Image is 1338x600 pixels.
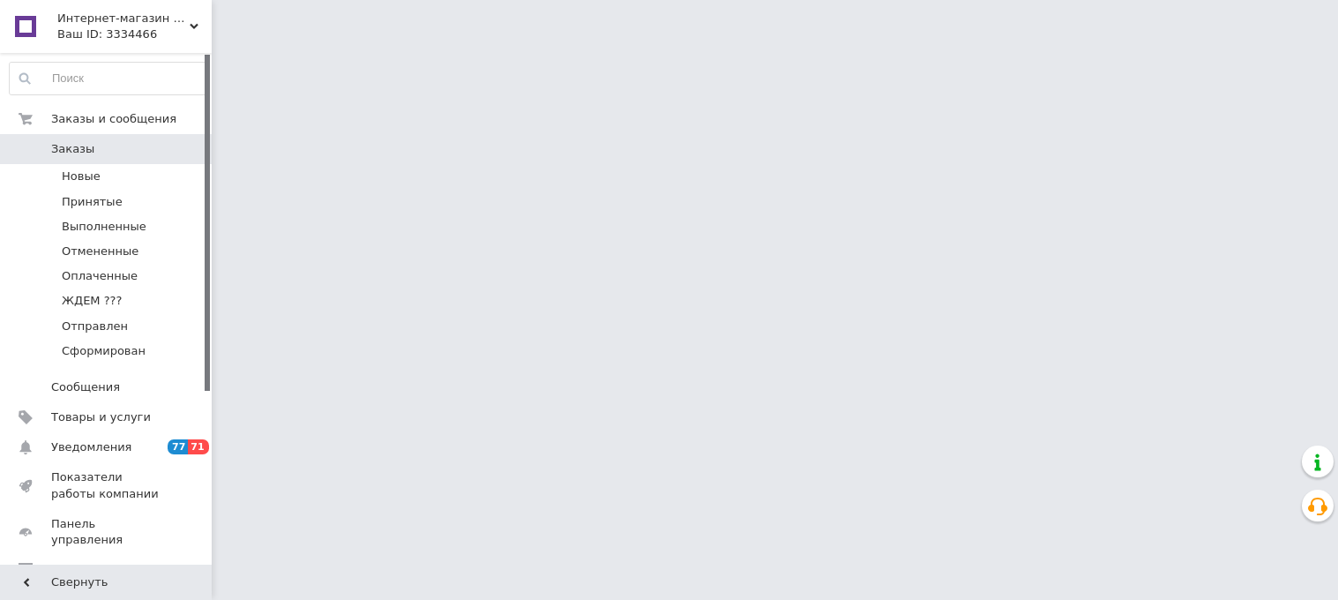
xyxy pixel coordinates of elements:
[57,26,212,42] div: Ваш ID: 3334466
[188,439,208,454] span: 71
[57,11,190,26] span: Интернет-магазин "Magnit"
[62,293,122,309] span: ЖДЕМ ???
[62,343,146,359] span: Сформирован
[51,562,98,578] span: Отзывы
[10,63,207,94] input: Поиск
[51,141,94,157] span: Заказы
[51,111,176,127] span: Заказы и сообщения
[168,439,188,454] span: 77
[62,244,138,259] span: Отмененные
[51,439,131,455] span: Уведомления
[62,268,138,284] span: Оплаченные
[62,219,146,235] span: Выполненные
[62,194,123,210] span: Принятые
[51,516,163,548] span: Панель управления
[62,319,128,334] span: Отправлен
[62,169,101,184] span: Новые
[51,379,120,395] span: Сообщения
[51,409,151,425] span: Товары и услуги
[51,469,163,501] span: Показатели работы компании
